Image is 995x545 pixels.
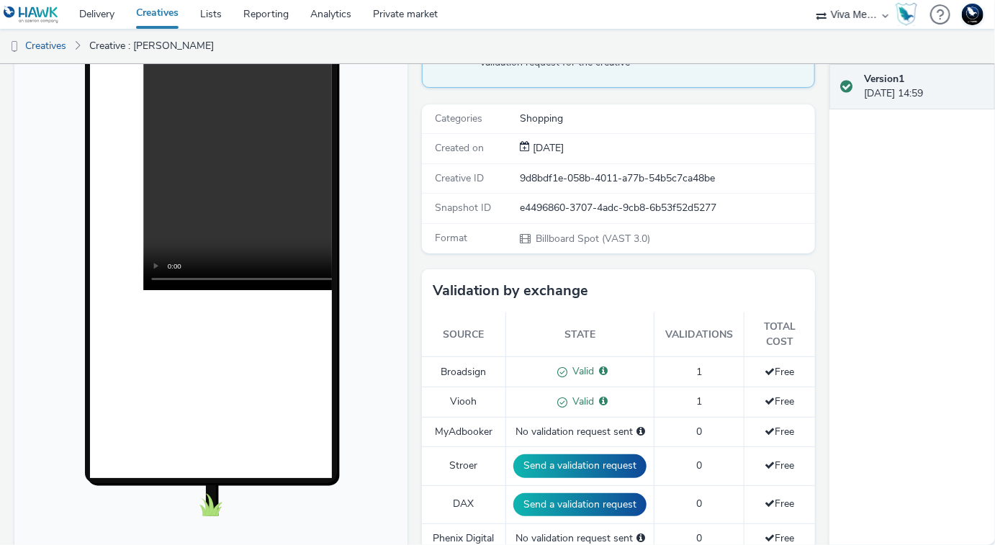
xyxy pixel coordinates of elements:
td: Stroer [422,447,506,485]
div: e4496860-3707-4adc-9cb8-6b53f52d5277 [520,201,814,215]
th: Source [422,312,506,356]
span: Valid [567,395,594,408]
span: 0 [696,425,702,438]
span: Format [435,231,467,245]
td: DAX [422,485,506,523]
div: No validation request sent [513,425,647,439]
div: [DATE] 14:59 [865,72,983,102]
img: Hawk Academy [896,3,917,26]
img: dooh [7,40,22,54]
span: [DATE] [530,141,564,155]
span: Free [765,365,795,379]
th: Validations [654,312,744,356]
a: Creative : [PERSON_NAME] [82,29,221,63]
td: Broadsign [422,357,506,387]
div: Shopping [520,112,814,126]
h3: Validation by exchange [433,280,588,302]
button: Send a validation request [513,493,647,516]
span: Valid [567,364,594,378]
span: Free [765,531,795,545]
img: undefined Logo [4,6,59,24]
span: 0 [696,531,702,545]
span: Free [765,395,795,408]
div: Please select a deal below and click on Send to send a validation request to MyAdbooker. [636,425,645,439]
span: Snapshot ID [435,201,491,215]
span: Billboard Spot (VAST 3.0) [534,232,650,246]
span: Creative ID [435,171,484,185]
span: Categories [435,112,482,125]
td: MyAdbooker [422,417,506,446]
td: Viooh [422,387,506,418]
span: 0 [696,459,702,472]
span: Free [765,459,795,472]
span: Free [765,425,795,438]
div: Creation 03 October 2025, 14:59 [530,141,564,156]
th: Total cost [744,312,815,356]
span: 0 [696,497,702,510]
span: 1 [696,365,702,379]
button: Send a validation request [513,454,647,477]
span: 1 [696,395,702,408]
span: Created on [435,141,484,155]
strong: Version 1 [865,72,905,86]
img: Support Hawk [962,4,983,25]
th: State [506,312,654,356]
a: Hawk Academy [896,3,923,26]
div: 9d8bdf1e-058b-4011-a77b-54b5c7ca48be [520,171,814,186]
span: Free [765,497,795,510]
